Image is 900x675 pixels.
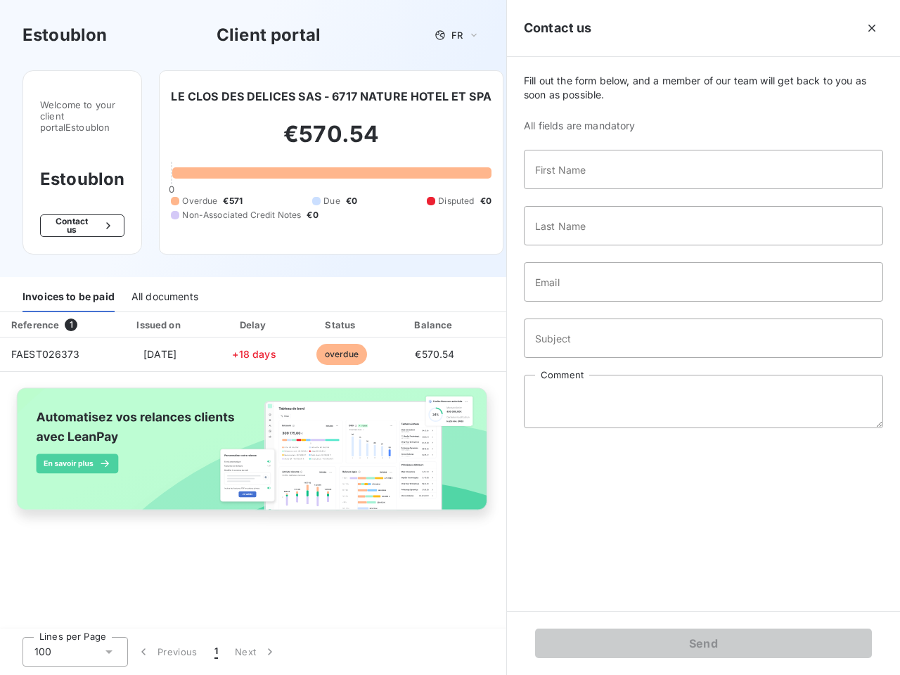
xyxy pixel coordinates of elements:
span: Fill out the form below, and a member of our team will get back to you as soon as possible. [524,74,883,102]
button: Contact us [40,214,124,237]
span: Due [323,195,340,207]
h3: Estoublon [22,22,107,48]
div: Balance [389,318,480,332]
span: €0 [346,195,357,207]
button: Send [535,629,872,658]
h3: Client portal [217,22,321,48]
h3: Estoublon [40,167,124,192]
span: 1 [65,319,77,331]
button: Previous [128,637,206,667]
h5: Contact us [524,18,592,38]
div: Delay [214,318,295,332]
h6: LE CLOS DES DELICES SAS - 6717 NATURE HOTEL ET SPA [171,88,491,105]
h2: €570.54 [171,120,491,162]
input: placeholder [524,150,883,189]
span: FR [451,30,463,41]
span: €0 [307,209,318,221]
input: placeholder [524,206,883,245]
div: PDF [486,318,557,332]
span: FAEST026373 [11,348,80,360]
img: banner [6,380,501,531]
span: Non-Associated Credit Notes [182,209,301,221]
input: placeholder [524,319,883,358]
span: 1 [214,645,218,659]
div: Reference [11,319,59,330]
span: overdue [316,344,367,365]
span: All fields are mandatory [524,119,883,133]
span: €0 [480,195,491,207]
span: +18 days [232,348,276,360]
div: Status [300,318,383,332]
span: €571 [223,195,243,207]
span: 0 [169,184,174,195]
button: 1 [206,637,226,667]
button: Next [226,637,285,667]
div: Issued on [111,318,208,332]
span: Overdue [182,195,217,207]
span: Disputed [438,195,474,207]
span: Welcome to your client portal Estoublon [40,99,124,133]
span: €570.54 [415,348,454,360]
div: All documents [131,283,198,312]
div: Invoices to be paid [22,283,115,312]
input: placeholder [524,262,883,302]
span: [DATE] [143,348,176,360]
span: 100 [34,645,51,659]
